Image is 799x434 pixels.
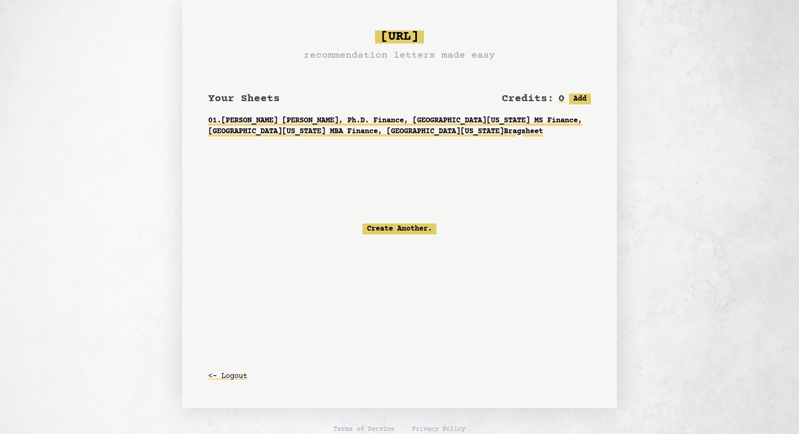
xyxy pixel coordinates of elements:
a: Privacy Policy [412,425,465,434]
button: <- Logout [208,367,247,386]
h2: 0 [558,91,565,107]
h2: Credits: [502,91,554,107]
span: [URL] [375,30,424,44]
a: 01.[PERSON_NAME] [PERSON_NAME], Ph.D. Finance, [GEOGRAPHIC_DATA][US_STATE] MS Finance, [GEOGRAPHI... [208,111,591,141]
span: Your Sheets [208,92,280,105]
h3: recommendation letters made easy [304,48,495,63]
a: Create Another. [363,224,436,234]
a: Terms of Service [334,425,395,434]
button: Add [569,94,591,104]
